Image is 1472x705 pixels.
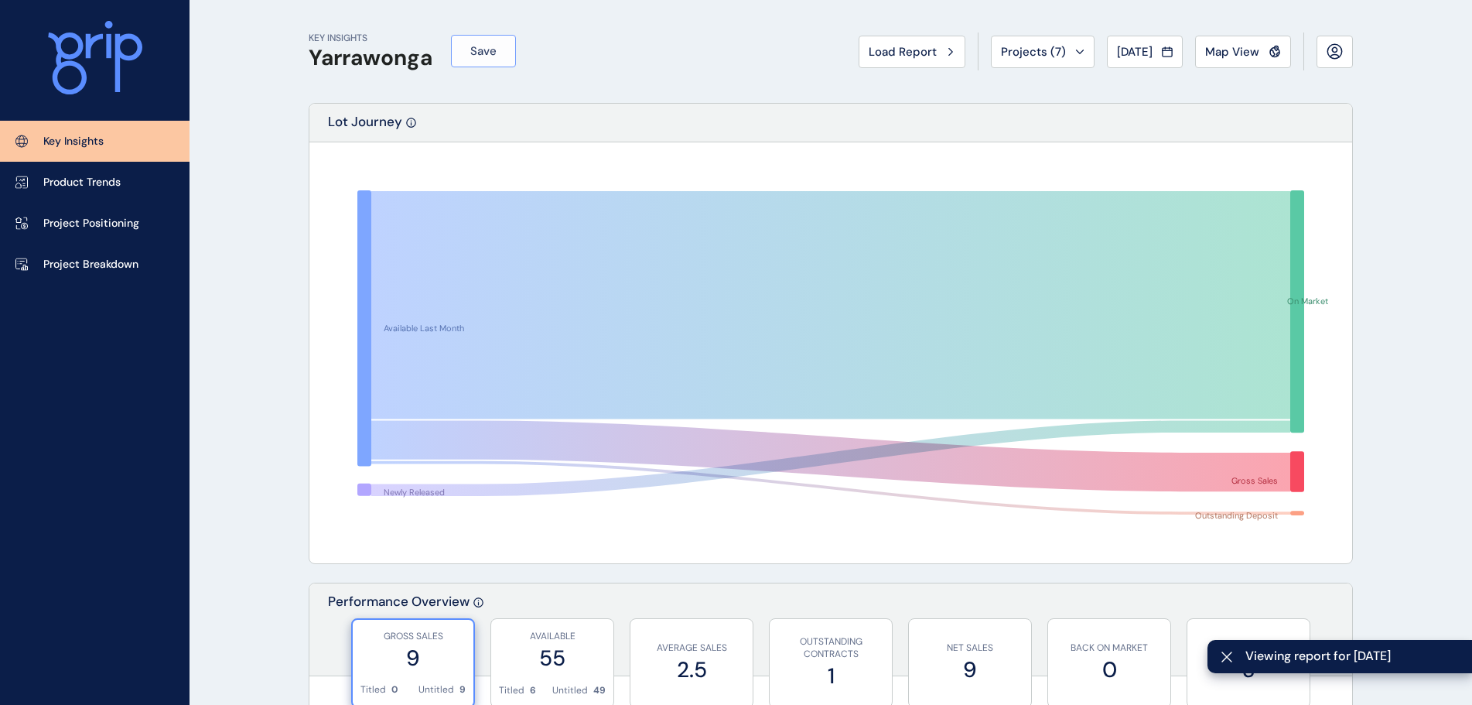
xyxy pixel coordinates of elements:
[552,684,588,697] p: Untitled
[530,684,536,697] p: 6
[1245,648,1460,665] span: Viewing report for [DATE]
[1001,44,1066,60] span: Projects ( 7 )
[1195,655,1302,685] label: 3
[451,35,516,67] button: Save
[391,683,398,696] p: 0
[499,684,524,697] p: Titled
[418,683,454,696] p: Untitled
[917,642,1023,655] p: NET SALES
[777,661,884,691] label: 1
[638,642,745,655] p: AVERAGE SALES
[869,44,937,60] span: Load Report
[859,36,965,68] button: Load Report
[1195,36,1291,68] button: Map View
[360,630,466,643] p: GROSS SALES
[917,655,1023,685] label: 9
[360,683,386,696] p: Titled
[43,216,139,231] p: Project Positioning
[459,683,466,696] p: 9
[328,113,402,142] p: Lot Journey
[638,655,745,685] label: 2.5
[309,32,432,45] p: KEY INSIGHTS
[43,134,104,149] p: Key Insights
[309,45,432,71] h1: Yarrawonga
[1107,36,1183,68] button: [DATE]
[991,36,1095,68] button: Projects (7)
[360,643,466,673] label: 9
[593,684,606,697] p: 49
[1056,642,1163,655] p: BACK ON MARKET
[499,630,606,643] p: AVAILABLE
[777,635,884,662] p: OUTSTANDING CONTRACTS
[1195,642,1302,655] p: NEWLY RELEASED
[1056,655,1163,685] label: 0
[1205,44,1259,60] span: Map View
[43,175,121,190] p: Product Trends
[43,257,138,272] p: Project Breakdown
[499,643,606,673] label: 55
[470,43,497,59] span: Save
[1117,44,1153,60] span: [DATE]
[328,593,470,676] p: Performance Overview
